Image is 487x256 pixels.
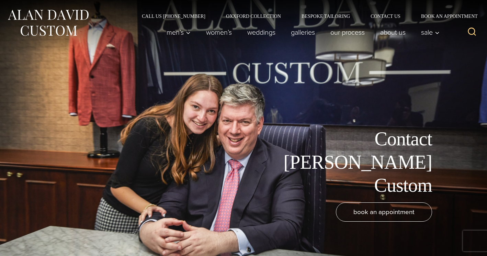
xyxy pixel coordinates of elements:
nav: Primary Navigation [159,25,443,39]
span: Men’s [167,29,191,36]
a: weddings [240,25,283,39]
a: Contact Us [360,14,411,19]
a: Our Process [323,25,373,39]
a: Women’s [199,25,240,39]
a: Book an Appointment [411,14,480,19]
nav: Secondary Navigation [132,14,480,19]
img: Alan David Custom [7,8,89,38]
button: View Search Form [464,24,480,41]
a: book an appointment [336,202,432,222]
span: Sale [421,29,440,36]
a: Bespoke Tailoring [291,14,360,19]
span: book an appointment [353,207,415,217]
a: Oxxford Collection [216,14,291,19]
a: Galleries [283,25,323,39]
h1: Contact [PERSON_NAME] Custom [278,127,432,197]
a: Call Us [PHONE_NUMBER] [132,14,216,19]
a: About Us [373,25,414,39]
